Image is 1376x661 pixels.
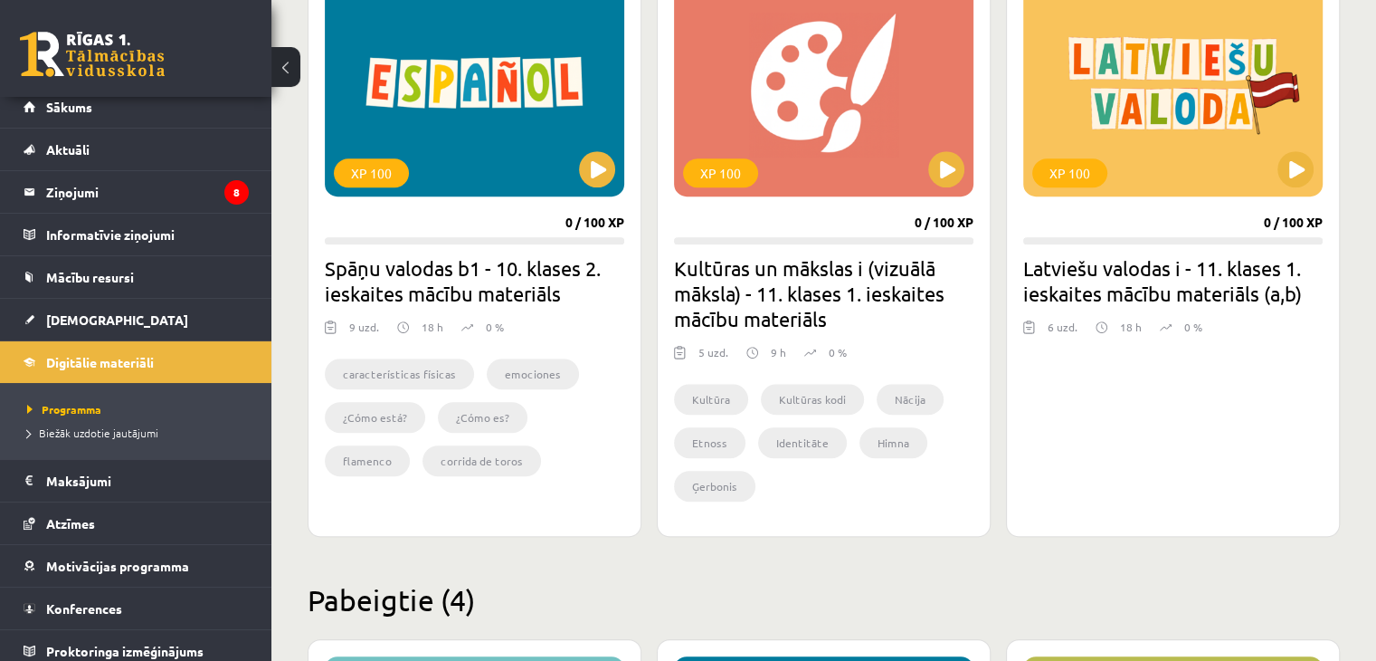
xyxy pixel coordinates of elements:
[46,558,189,574] span: Motivācijas programma
[771,344,786,360] p: 9 h
[325,402,425,433] li: ¿Cómo está?
[1184,319,1202,335] p: 0 %
[349,319,379,346] div: 9 uzd.
[829,344,847,360] p: 0 %
[24,503,249,544] a: Atzīmes
[27,402,101,417] span: Programma
[24,129,249,170] a: Aktuāli
[46,269,134,285] span: Mācību resursi
[438,402,527,433] li: ¿Cómo es?
[674,384,748,415] li: Kultūra
[486,319,504,335] p: 0 %
[325,359,474,389] li: características físicas
[24,588,249,629] a: Konferences
[24,214,249,255] a: Informatīvie ziņojumi
[325,445,410,476] li: flamenco
[683,158,758,187] div: XP 100
[46,643,204,659] span: Proktoringa izmēģinājums
[24,545,249,587] a: Motivācijas programma
[698,344,728,371] div: 5 uzd.
[334,158,409,187] div: XP 100
[27,401,253,417] a: Programma
[24,86,249,128] a: Sākums
[859,427,927,458] li: Himna
[1048,319,1077,346] div: 6 uzd.
[24,299,249,340] a: [DEMOGRAPHIC_DATA]
[20,32,165,77] a: Rīgas 1. Tālmācības vidusskola
[46,515,95,532] span: Atzīmes
[674,255,973,331] h2: Kultūras un mākslas i (vizuālā māksla) - 11. klases 1. ieskaites mācību materiāls
[24,460,249,502] a: Maksājumi
[674,471,755,502] li: Ģerbonis
[422,445,541,476] li: corrida de toros
[24,256,249,298] a: Mācību resursi
[24,171,249,213] a: Ziņojumi8
[224,180,249,205] i: 8
[487,359,579,389] li: emociones
[46,460,249,502] legend: Maksājumi
[46,214,249,255] legend: Informatīvie ziņojumi
[1120,319,1142,335] p: 18 h
[24,341,249,383] a: Digitālie materiāli
[1023,255,1323,306] h2: Latviešu valodas i - 11. klases 1. ieskaites mācību materiāls (a,b)
[46,311,188,328] span: [DEMOGRAPHIC_DATA]
[758,427,847,458] li: Identitāte
[422,319,443,335] p: 18 h
[761,384,864,415] li: Kultūras kodi
[46,600,122,617] span: Konferences
[674,427,745,458] li: Etnoss
[46,171,249,213] legend: Ziņojumi
[1032,158,1107,187] div: XP 100
[46,99,92,115] span: Sākums
[46,354,154,370] span: Digitālie materiāli
[325,255,624,306] h2: Spāņu valodas b1 - 10. klases 2. ieskaites mācību materiāls
[27,425,253,441] a: Biežāk uzdotie jautājumi
[308,582,1340,618] h2: Pabeigtie (4)
[877,384,944,415] li: Nācija
[46,141,90,158] span: Aktuāli
[27,426,158,440] span: Biežāk uzdotie jautājumi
